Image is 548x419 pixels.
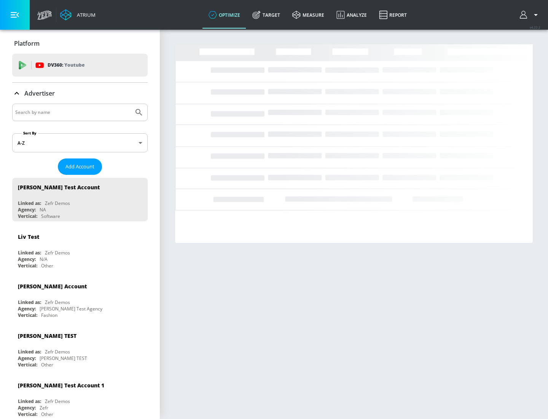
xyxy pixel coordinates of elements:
div: [PERSON_NAME] Test Agency [40,305,102,312]
div: Agency: [18,305,36,312]
span: v 4.22.2 [530,25,540,29]
a: Target [246,1,286,29]
div: Zefr Demos [45,200,70,206]
div: Advertiser [12,83,148,104]
div: [PERSON_NAME] Test Account [18,184,100,191]
div: [PERSON_NAME] Test Account 1 [18,382,104,389]
div: NA [40,206,46,213]
div: Agency: [18,256,36,262]
button: Add Account [58,158,102,175]
div: Linked as: [18,349,41,355]
p: Advertiser [24,89,55,98]
p: Platform [14,39,40,48]
a: measure [286,1,330,29]
div: Zefr Demos [45,249,70,256]
div: Vertical: [18,312,37,318]
div: Liv TestLinked as:Zefr DemosAgency:N/AVertical:Other [12,227,148,271]
div: A-Z [12,133,148,152]
a: Report [373,1,413,29]
div: [PERSON_NAME] Test AccountLinked as:Zefr DemosAgency:NAVertical:Software [12,178,148,221]
div: [PERSON_NAME] Account [18,283,87,290]
div: Agency: [18,405,36,411]
div: Zefr [40,405,48,411]
div: Other [41,262,53,269]
div: Software [41,213,60,219]
label: Sort By [22,131,38,136]
a: Atrium [60,9,96,21]
div: Liv Test [18,233,39,240]
div: Linked as: [18,299,41,305]
div: [PERSON_NAME] TESTLinked as:Zefr DemosAgency:[PERSON_NAME] TESTVertical:Other [12,326,148,370]
span: Add Account [65,162,94,171]
div: [PERSON_NAME] TEST [40,355,87,361]
div: Platform [12,33,148,54]
div: Vertical: [18,213,37,219]
div: Agency: [18,206,36,213]
div: [PERSON_NAME] AccountLinked as:Zefr DemosAgency:[PERSON_NAME] Test AgencyVertical:Fashion [12,277,148,320]
div: Vertical: [18,411,37,417]
div: Atrium [74,11,96,18]
div: Zefr Demos [45,398,70,405]
div: DV360: Youtube [12,54,148,77]
p: Youtube [64,61,84,69]
div: Zefr Demos [45,349,70,355]
div: [PERSON_NAME] TEST [18,332,76,339]
a: Analyze [330,1,373,29]
div: Linked as: [18,398,41,405]
div: Zefr Demos [45,299,70,305]
p: DV360: [48,61,84,69]
div: Agency: [18,355,36,361]
div: Other [41,411,53,417]
div: Other [41,361,53,368]
div: Linked as: [18,249,41,256]
div: N/A [40,256,48,262]
div: Vertical: [18,262,37,269]
input: Search by name [15,107,131,117]
div: Linked as: [18,200,41,206]
div: Fashion [41,312,57,318]
div: Vertical: [18,361,37,368]
a: optimize [202,1,246,29]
